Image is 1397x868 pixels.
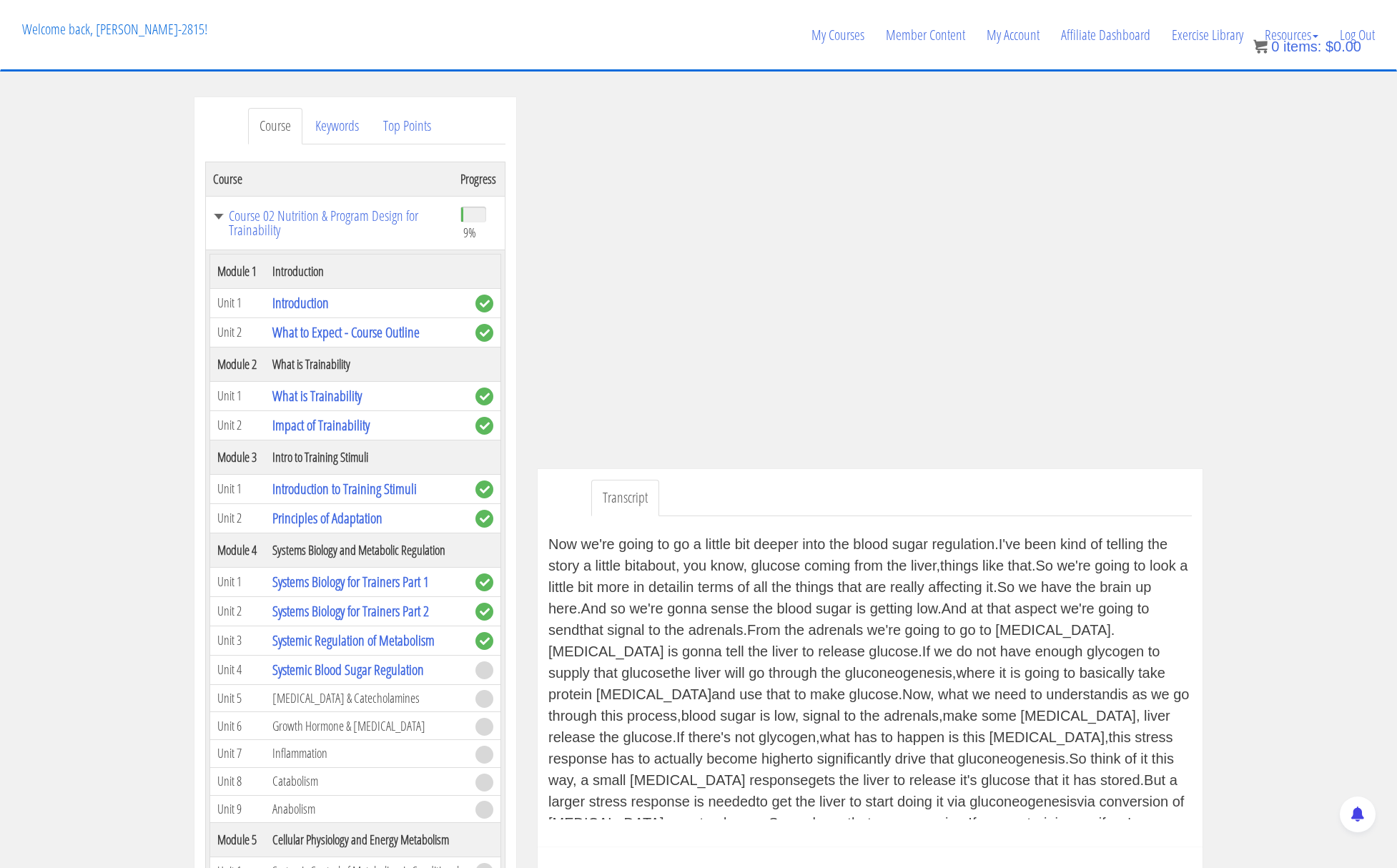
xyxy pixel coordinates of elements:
[210,474,266,503] td: Unit 1
[210,596,266,626] td: Unit 2
[475,388,493,405] span: complete
[475,573,493,591] span: complete
[1326,39,1361,54] bdi: 0.00
[265,795,468,823] td: Anabolism
[272,322,420,342] a: What to Expect - Course Outline
[210,381,266,410] td: Unit 1
[265,740,468,768] td: Inflammation
[265,823,468,857] th: Cellular Physiology and Energy Metabolism
[210,740,266,768] td: Unit 7
[210,795,266,823] td: Unit 9
[591,480,659,516] a: Transcript
[265,533,468,567] th: Systems Biology and Metabolic Regulation
[265,684,468,712] td: [MEDICAL_DATA] & Catecholamines
[210,712,266,740] td: Unit 6
[453,162,505,196] th: Progress
[801,1,875,69] a: My Courses
[304,108,370,144] a: Keywords
[206,162,453,196] th: Course
[265,347,468,381] th: What is Trainability
[272,415,370,435] a: Impact of Trainability
[210,440,266,474] th: Module 3
[210,533,266,567] th: Module 4
[475,480,493,498] span: complete
[11,1,218,58] p: Welcome back, [PERSON_NAME]-2815!
[1253,39,1268,54] img: icon11.png
[210,317,266,347] td: Unit 2
[1271,39,1279,54] span: 0
[210,655,266,684] td: Unit 4
[272,293,329,312] a: Introduction
[475,295,493,312] span: complete
[210,503,266,533] td: Unit 2
[548,536,799,552] v: Now we're going to go a little bit deeper
[265,254,468,288] th: Introduction
[265,767,468,795] td: Catabolism
[272,631,435,650] a: Systemic Regulation of Metabolism
[1050,1,1161,69] a: Affiliate Dashboard
[475,632,493,650] span: complete
[463,225,476,240] span: 9%
[976,1,1050,69] a: My Account
[475,417,493,435] span: complete
[213,209,446,237] a: Course 02 Nutrition & Program Design for Trainability
[210,626,266,655] td: Unit 3
[272,572,429,591] a: Systems Biology for Trainers Part 1
[1253,39,1361,54] a: 0 items: $0.00
[475,603,493,621] span: complete
[1326,39,1333,54] span: $
[1254,1,1329,69] a: Resources
[210,347,266,381] th: Module 2
[1329,1,1386,69] a: Log Out
[210,410,266,440] td: Unit 2
[272,508,382,528] a: Principles of Adaptation
[210,288,266,317] td: Unit 1
[272,479,417,498] a: Introduction to Training Stimuli
[210,567,266,596] td: Unit 1
[210,823,266,857] th: Module 5
[1283,39,1321,54] span: items:
[1161,1,1254,69] a: Exercise Library
[475,324,493,342] span: complete
[265,440,468,474] th: Intro to Training Stimuli
[210,767,266,795] td: Unit 8
[272,601,429,621] a: Systems Biology for Trainers Part 2
[210,684,266,712] td: Unit 5
[475,510,493,528] span: complete
[272,386,362,405] a: What is Trainability
[372,108,443,144] a: Top Points
[248,108,302,144] a: Course
[265,712,468,740] td: Growth Hormone & [MEDICAL_DATA]
[875,1,976,69] a: Member Content
[548,533,1192,819] div: into the blood sugar regulation. I've been kind of telling the story a little bit about, you know...
[272,660,424,679] a: Systemic Blood Sugar Regulation
[210,254,266,288] th: Module 1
